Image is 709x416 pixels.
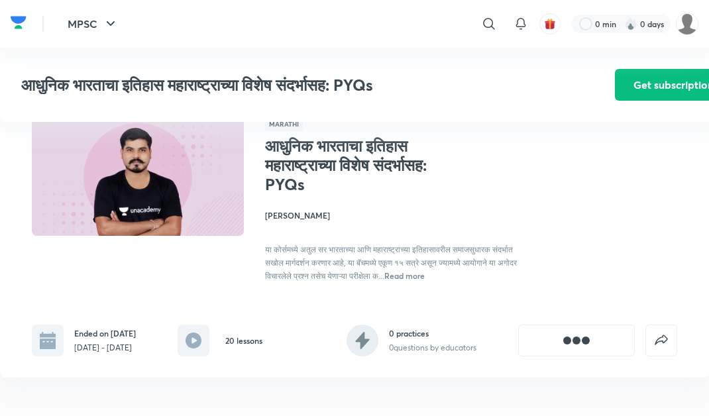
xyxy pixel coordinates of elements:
img: avatar [544,18,556,30]
button: [object Object] [518,325,635,356]
h6: 20 lessons [225,335,262,346]
p: [DATE] - [DATE] [74,342,136,354]
span: या कोर्समध्ये अतुल सर भारताच्या आणि महाराष्ट्राच्या इतिहासावरील समाजसुधारक संदर्भात सखोल मार्गदर्... [265,244,517,281]
h1: आधुनिक भारताचा इतिहास महाराष्ट्राच्या विशेष संदर्भासह: PYQs [265,136,450,193]
button: false [645,325,677,356]
h6: 0 practices [389,327,476,339]
img: Thumbnail [30,115,246,237]
span: Read more [384,270,425,281]
img: Company Logo [11,13,27,32]
a: Company Logo [11,13,27,36]
img: streak [624,17,637,30]
h3: आधुनिक भारताचा इतिहास महाराष्ट्राच्या विशेष संदर्भासह: PYQs [21,76,540,95]
button: MPSC [60,11,127,37]
h6: Ended on [DATE] [74,327,136,339]
button: avatar [539,13,561,34]
p: 0 questions by educators [389,342,476,354]
span: Marathi [265,117,303,131]
img: Rajesh Rathod [676,13,698,35]
h4: [PERSON_NAME] [265,209,518,221]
